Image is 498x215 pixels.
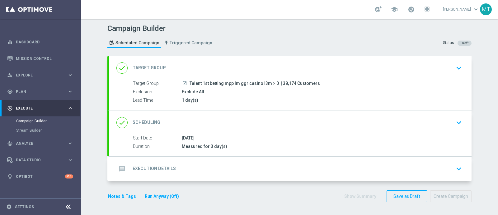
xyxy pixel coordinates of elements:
div: Stream Builder [16,126,80,135]
label: Target Group [133,81,182,86]
div: [DATE] [182,135,459,141]
i: done [116,62,128,74]
label: Exclusion [133,89,182,95]
span: Execute [16,106,67,110]
div: Measured for 3 day(s) [182,143,459,149]
a: Settings [15,205,34,209]
button: Notes & Tags [107,193,137,200]
button: Save as Draft [387,190,427,203]
a: Optibot [16,168,65,185]
span: | 38,174 Customers [281,81,320,86]
div: MT [480,3,492,15]
i: person_search [7,72,13,78]
div: Explore [7,72,67,78]
button: track_changes Analyze keyboard_arrow_right [7,141,73,146]
i: keyboard_arrow_down [454,118,463,127]
button: keyboard_arrow_down [453,163,464,175]
div: Status: [443,40,455,46]
button: Data Studio keyboard_arrow_right [7,158,73,163]
button: Run Anyway (Off) [144,193,180,200]
span: Plan [16,90,67,94]
div: Plan [7,89,67,95]
div: Exclude All [182,89,459,95]
span: Data Studio [16,158,67,162]
i: done [116,117,128,128]
span: Analyze [16,142,67,145]
i: play_circle_outline [7,105,13,111]
a: Stream Builder [16,128,65,133]
button: Create Campaign [430,190,472,203]
div: Analyze [7,141,67,146]
i: gps_fixed [7,89,13,95]
button: lightbulb Optibot +10 [7,174,73,179]
div: Dashboard [7,34,73,50]
label: Lead Time [133,98,182,103]
i: keyboard_arrow_right [67,157,73,163]
span: school [391,6,398,13]
i: settings [6,204,12,210]
a: Mission Control [16,50,73,67]
div: 1 day(s) [182,97,459,103]
i: keyboard_arrow_right [67,140,73,146]
a: Triggered Campaign [162,38,214,48]
i: launch [182,81,187,86]
label: Duration [133,144,182,149]
button: keyboard_arrow_down [453,117,464,129]
i: keyboard_arrow_down [454,164,463,173]
div: done Scheduling keyboard_arrow_down [116,117,464,129]
div: +10 [65,174,73,178]
h2: Scheduling [133,120,160,125]
i: track_changes [7,141,13,146]
i: keyboard_arrow_right [67,72,73,78]
span: Draft [461,41,468,45]
div: Optibot [7,168,73,185]
div: done Target Group keyboard_arrow_down [116,62,464,74]
span: Triggered Campaign [170,40,212,46]
div: Data Studio [7,157,67,163]
a: Dashboard [16,34,73,50]
button: equalizer Dashboard [7,40,73,45]
span: Explore [16,73,67,77]
div: Execute [7,105,67,111]
div: message Execution Details keyboard_arrow_down [116,163,464,175]
h2: Target Group [133,65,166,71]
i: equalizer [7,39,13,45]
a: Scheduled Campaign [107,38,161,48]
label: Start Date [133,135,182,141]
button: Mission Control [7,56,73,61]
colored-tag: Draft [458,40,472,45]
span: Talent 1st betting mpp lm ggr casino l3m > 0 [190,81,279,86]
i: keyboard_arrow_right [67,105,73,111]
h2: Execution Details [133,166,176,172]
a: [PERSON_NAME]keyboard_arrow_down [442,5,480,14]
button: person_search Explore keyboard_arrow_right [7,73,73,78]
i: keyboard_arrow_down [454,63,463,73]
a: Campaign Builder [16,119,65,124]
i: keyboard_arrow_right [67,89,73,95]
i: lightbulb [7,174,13,179]
button: play_circle_outline Execute keyboard_arrow_right [7,106,73,111]
button: keyboard_arrow_down [453,62,464,74]
div: Campaign Builder [16,116,80,126]
span: Scheduled Campaign [115,40,159,46]
button: gps_fixed Plan keyboard_arrow_right [7,89,73,94]
div: Mission Control [7,50,73,67]
h1: Campaign Builder [107,24,215,33]
i: message [116,163,128,174]
span: keyboard_arrow_down [472,6,479,13]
